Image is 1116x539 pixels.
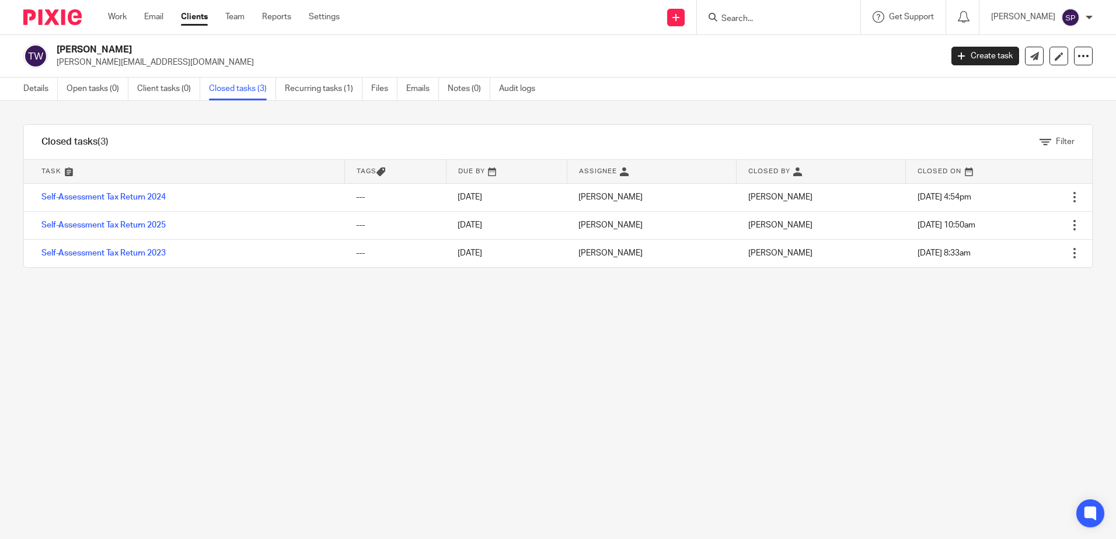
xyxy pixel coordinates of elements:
td: [DATE] [446,211,567,239]
a: Clients [181,11,208,23]
td: [PERSON_NAME] [567,211,736,239]
td: [DATE] [446,183,567,211]
span: [DATE] 4:54pm [918,193,971,201]
p: [PERSON_NAME] [991,11,1055,23]
a: Open tasks (0) [67,78,128,100]
span: [PERSON_NAME] [748,249,812,257]
a: Client tasks (0) [137,78,200,100]
a: Work [108,11,127,23]
a: Notes (0) [448,78,490,100]
a: Team [225,11,245,23]
th: Tags [344,160,446,183]
span: Get Support [889,13,934,21]
a: Files [371,78,397,100]
span: [PERSON_NAME] [748,193,812,201]
img: svg%3E [1061,8,1080,27]
a: Reports [262,11,291,23]
a: Create task [951,47,1019,65]
td: [PERSON_NAME] [567,183,736,211]
a: Email [144,11,163,23]
span: [DATE] 8:33am [918,249,971,257]
a: Recurring tasks (1) [285,78,362,100]
img: svg%3E [23,44,48,68]
span: [DATE] 10:50am [918,221,975,229]
img: Pixie [23,9,82,25]
a: Details [23,78,58,100]
div: --- [356,219,434,231]
a: Self-Assessment Tax Return 2023 [41,249,166,257]
h1: Closed tasks [41,136,109,148]
td: [DATE] [446,239,567,267]
div: --- [356,247,434,259]
div: --- [356,191,434,203]
input: Search [720,14,825,24]
span: [PERSON_NAME] [748,221,812,229]
a: Audit logs [499,78,544,100]
h2: [PERSON_NAME] [57,44,758,56]
a: Emails [406,78,439,100]
td: [PERSON_NAME] [567,239,736,267]
a: Self-Assessment Tax Return 2025 [41,221,166,229]
a: Settings [309,11,340,23]
a: Closed tasks (3) [209,78,276,100]
a: Self-Assessment Tax Return 2024 [41,193,166,201]
p: [PERSON_NAME][EMAIL_ADDRESS][DOMAIN_NAME] [57,57,934,68]
span: Filter [1056,138,1075,146]
span: (3) [97,137,109,146]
